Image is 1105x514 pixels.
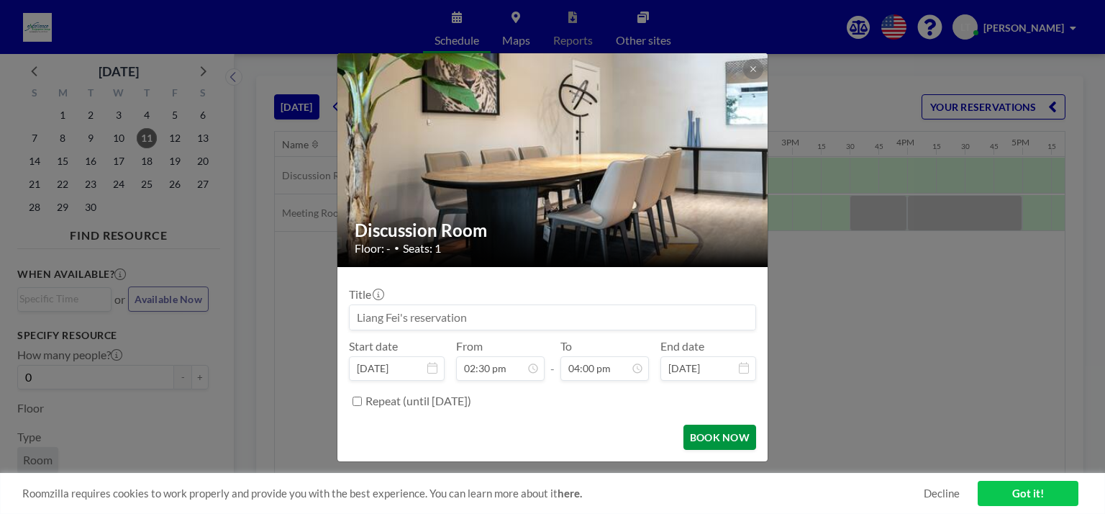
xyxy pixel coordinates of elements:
[355,220,752,241] h2: Discussion Room
[456,339,483,353] label: From
[978,481,1078,506] a: Got it!
[349,339,398,353] label: Start date
[22,487,924,500] span: Roomzilla requires cookies to work properly and provide you with the best experience. You can lea...
[349,287,383,302] label: Title
[550,344,555,376] span: -
[337,16,769,304] img: 537.jpg
[365,394,471,408] label: Repeat (until [DATE])
[394,243,399,253] span: •
[350,305,755,330] input: Liang Fei's reservation
[558,487,582,500] a: here.
[560,339,572,353] label: To
[403,241,441,256] span: Seats: 1
[660,339,704,353] label: End date
[924,487,960,500] a: Decline
[355,241,391,256] span: Floor: -
[683,425,756,450] button: BOOK NOW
